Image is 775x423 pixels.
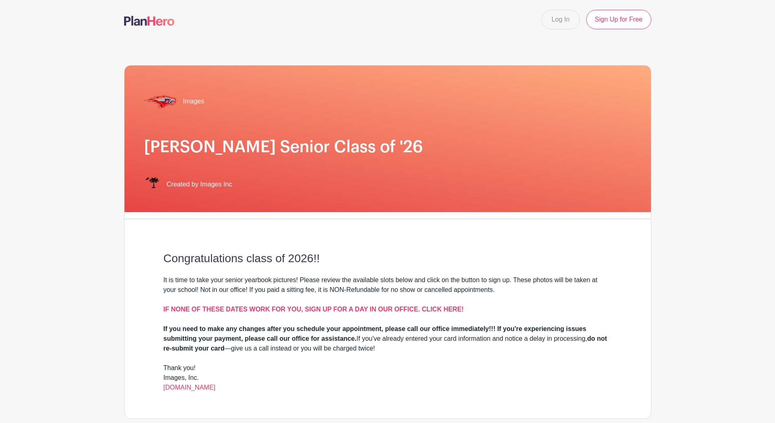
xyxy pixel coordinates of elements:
[164,384,216,391] a: [DOMAIN_NAME]
[164,363,612,373] div: Thank you!
[164,306,464,313] a: IF NONE OF THESE DATES WORK FOR YOU, SIGN UP FOR A DAY IN OUR OFFICE. CLICK HERE!
[124,16,175,26] img: logo-507f7623f17ff9eddc593b1ce0a138ce2505c220e1c5a4e2b4648c50719b7d32.svg
[164,335,607,352] strong: do not re-submit your card
[164,275,612,305] div: It is time to take your senior yearbook pictures! Please review the available slots below and cli...
[144,137,631,157] h1: [PERSON_NAME] Senior Class of '26
[144,176,160,193] img: IMAGES%20logo%20transparenT%20PNG%20s.png
[541,10,580,29] a: Log In
[183,96,204,106] span: Images
[164,325,587,342] strong: If you need to make any changes after you schedule your appointment, please call our office immed...
[164,252,612,265] h3: Congratulations class of 2026!!
[164,324,612,353] div: If you've already entered your card information and notice a delay in processing, —give us a call...
[144,85,177,118] img: hammond%20transp.%20(1).png
[586,10,651,29] a: Sign Up for Free
[167,180,232,189] span: Created by Images Inc
[164,373,612,383] div: Images, Inc.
